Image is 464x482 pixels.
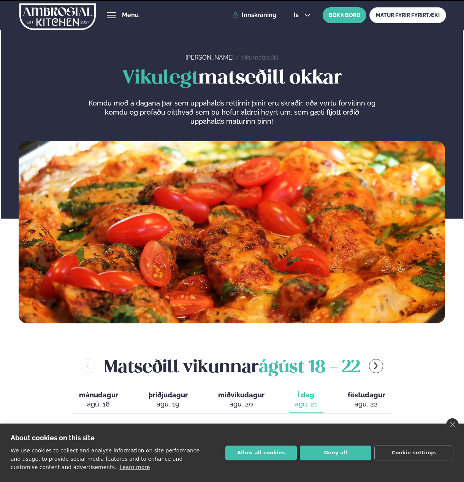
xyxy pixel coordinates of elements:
[19,1,96,32] img: logo
[143,387,194,413] button: þriðjudagur ágú. 19
[104,354,360,378] h2: Matseðill vikunnar
[107,11,116,20] button: hamburger
[300,446,371,460] button: Deny all
[446,418,459,431] a: close
[149,400,188,409] div: ágú. 19
[19,68,445,90] h1: matseðill okkar
[323,7,366,23] button: BÓKA BORÐ
[288,12,316,18] button: is
[218,391,264,399] span: miðvikudagur
[295,400,317,409] div: ágú. 21
[11,447,200,470] p: We use cookies to collect and analyse information on site performance and usage, to provide socia...
[11,434,95,442] strong: About cookies on this site
[81,359,95,373] button: menu-btn-left
[119,464,150,470] a: Learn more
[212,387,271,413] button: miðvikudagur ágú. 20
[122,69,198,88] span: Vikulegt
[294,12,301,18] span: is
[218,400,264,409] div: ágú. 20
[233,12,276,19] a: Innskráning
[295,391,317,400] span: Í dag
[241,54,278,61] a: Vikumatseðill
[369,359,383,373] button: menu-btn-right
[374,446,453,460] button: Cookie settings
[235,54,241,61] span: /
[348,391,385,399] span: föstudagur
[185,54,234,61] a: [PERSON_NAME]
[348,400,385,409] div: ágú. 22
[19,141,445,323] img: image alt
[79,391,118,399] span: mánudagur
[79,400,118,409] div: ágú. 18
[369,7,446,23] a: MATUR FYRIR FYRIRTÆKI
[259,359,360,376] span: ágúst 18 - 22
[149,391,188,399] span: þriðjudagur
[73,387,124,413] button: mánudagur ágú. 18
[289,387,323,413] button: Í dag ágú. 21
[342,387,391,413] button: föstudagur ágú. 22
[225,446,297,460] button: Allow all cookies
[88,99,375,126] p: Komdu með á dagana þar sem uppáhalds réttirnir þínir eru skráðir, eða vertu forvitinn og komdu og...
